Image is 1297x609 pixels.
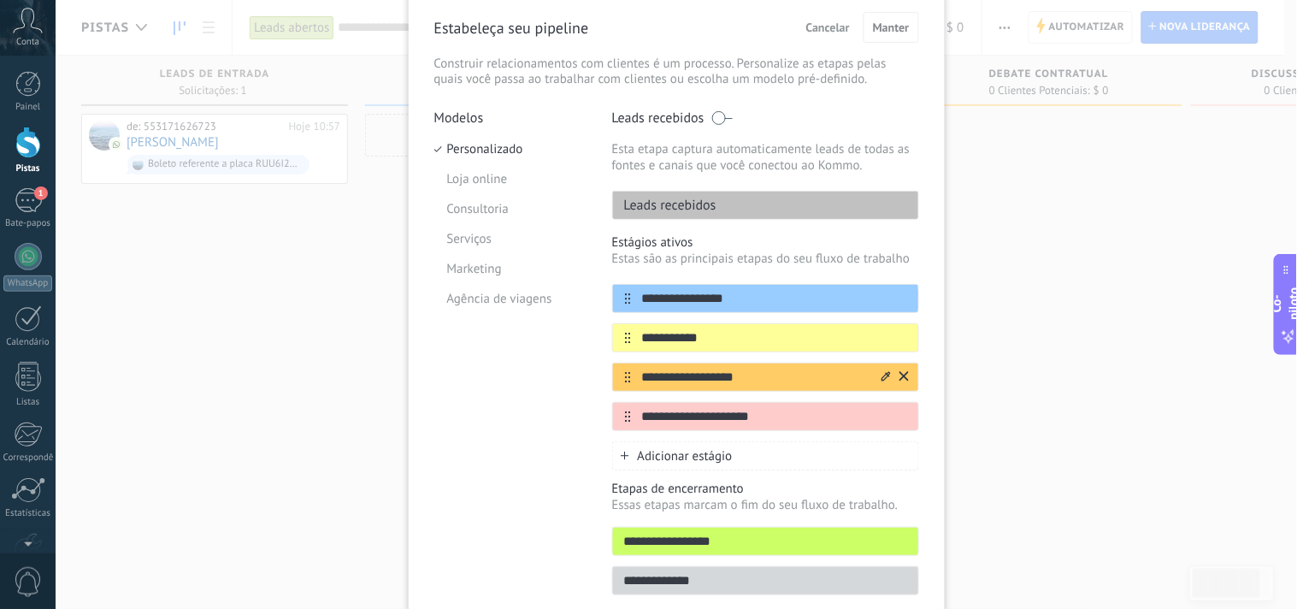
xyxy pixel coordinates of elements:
font: Loja online [447,171,508,187]
font: Manter [873,20,910,35]
font: Estabeleça seu pipeline [434,18,589,38]
font: Agência de viagens [447,291,552,307]
button: Manter [864,12,919,43]
font: Consultoria [447,201,510,217]
font: Listas [16,396,39,408]
font: Leads recebidos [612,109,705,127]
font: Pistas [16,163,40,174]
font: Correspondência [3,452,70,464]
font: Esta etapa captura automaticamente leads de todas as fontes e canais que você conectou ao Kommo. [612,141,911,174]
font: Cancelar [806,20,850,35]
font: Etapas de encerramento [612,481,745,497]
font: Serviços [447,231,492,247]
font: Leads recebidos [624,197,716,214]
font: Painel [15,101,40,113]
font: Conta [16,36,39,48]
font: Calendário [6,336,49,348]
font: Estágios ativos [612,234,693,251]
font: Modelos [434,109,484,127]
font: Adicionar estágio [638,448,733,464]
font: Marketing [447,261,502,277]
font: Estatísticas [5,507,50,519]
font: 1 [38,187,44,198]
font: Construir relacionamentos com clientes é um processo. Personalize as etapas pelas quais você pass... [434,56,887,87]
button: Cancelar [799,15,858,40]
font: Bate-papos [5,217,50,229]
font: Personalizado [447,141,523,157]
font: Essas etapas marcam o fim do seu fluxo de trabalho. [612,497,899,513]
font: Estas são as principais etapas do seu fluxo de trabalho [612,251,911,267]
font: WhatsApp [8,277,48,289]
